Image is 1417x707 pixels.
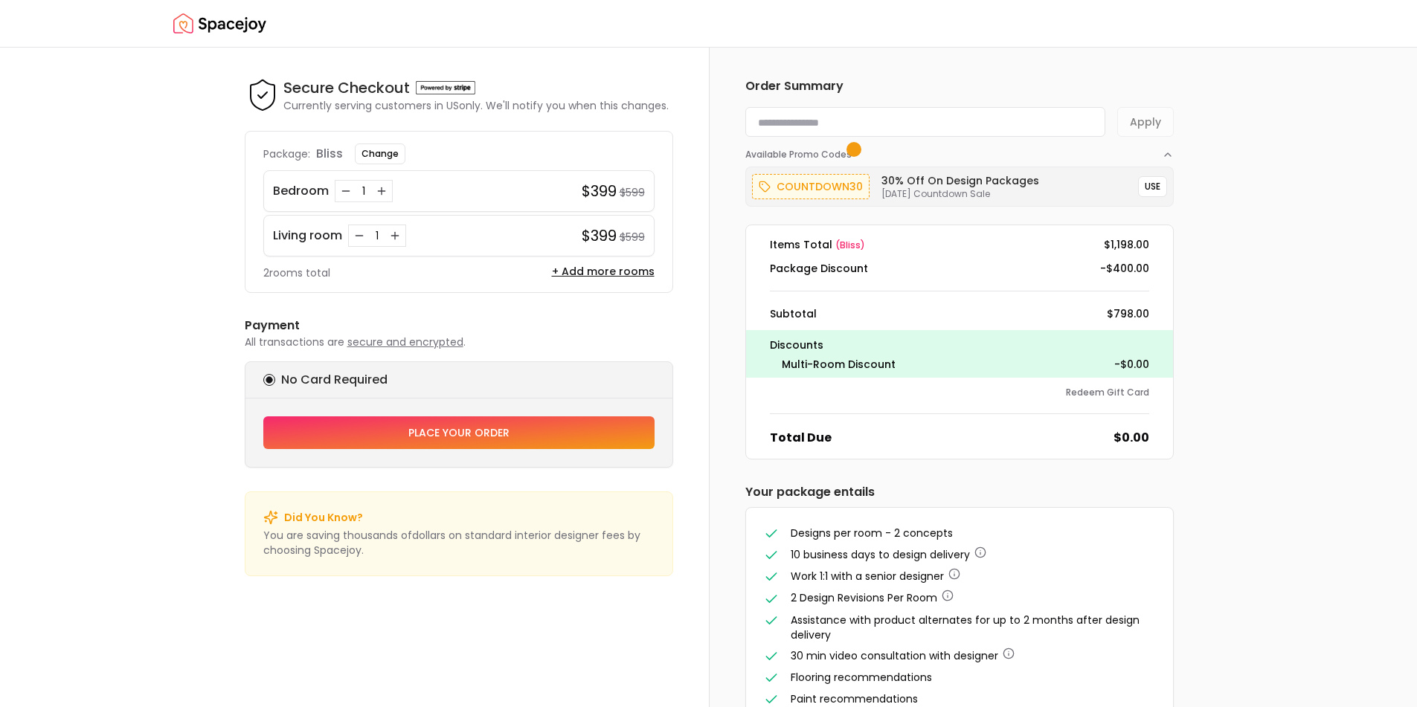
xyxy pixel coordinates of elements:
[745,137,1174,161] button: Available Promo Codes
[791,691,918,706] span: Paint recommendations
[791,670,932,685] span: Flooring recommendations
[1104,237,1149,252] dd: $1,198.00
[552,264,655,279] button: + Add more rooms
[791,590,937,605] span: 2 Design Revisions Per Room
[835,239,865,251] span: ( bliss )
[273,227,342,245] p: Living room
[374,184,389,198] button: Increase quantity for Bedroom
[283,98,669,113] p: Currently serving customers in US only. We'll notify you when this changes.
[791,526,953,540] span: Designs per room - 2 concepts
[1138,176,1167,197] button: USE
[791,547,970,562] span: 10 business days to design delivery
[1100,261,1149,276] dd: -$400.00
[777,178,863,196] p: countdown30
[770,237,865,252] dt: Items Total
[770,306,817,321] dt: Subtotal
[770,336,1149,354] p: Discounts
[1066,387,1149,398] button: Redeem Gift Card
[356,184,371,198] div: 1
[881,173,1039,188] h6: 30% Off on Design Packages
[416,81,475,94] img: Powered by stripe
[316,145,343,163] p: bliss
[791,613,1140,642] span: Assistance with product alternates for up to 2 months after design delivery
[263,146,310,161] p: Package:
[582,181,617,201] h4: $399
[770,261,868,276] dt: Package Discount
[352,228,367,243] button: Decrease quantity for Living room
[173,9,266,39] img: Spacejoy Logo
[338,184,353,198] button: Decrease quantity for Bedroom
[770,429,832,447] dt: Total Due
[1114,357,1149,372] dd: -$0.00
[281,371,388,389] h6: No Card Required
[173,9,266,39] a: Spacejoy
[745,483,1174,501] h6: Your package entails
[782,357,896,372] dt: Multi-Room Discount
[1107,306,1149,321] dd: $798.00
[263,528,655,558] p: You are saving thousands of dollar s on standard interior designer fees by choosing Spacejoy.
[273,182,329,200] p: Bedroom
[388,228,402,243] button: Increase quantity for Living room
[745,77,1174,95] h6: Order Summary
[370,228,385,243] div: 1
[881,188,1039,200] p: [DATE] Countdown Sale
[791,569,944,584] span: Work 1:1 with a senior designer
[347,335,463,349] span: secure and encrypted
[620,185,645,200] small: $599
[582,225,617,246] h4: $399
[355,143,405,164] button: Change
[791,648,998,663] span: 30 min video consultation with designer
[245,317,673,335] h6: Payment
[1114,429,1149,447] dd: $0.00
[263,416,655,449] button: Place your order
[283,77,410,98] h4: Secure Checkout
[284,510,363,525] p: Did You Know?
[745,149,856,161] span: Available Promo Codes
[263,265,330,280] p: 2 rooms total
[245,335,673,349] p: All transactions are .
[620,230,645,245] small: $599
[745,161,1174,207] div: Available Promo Codes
